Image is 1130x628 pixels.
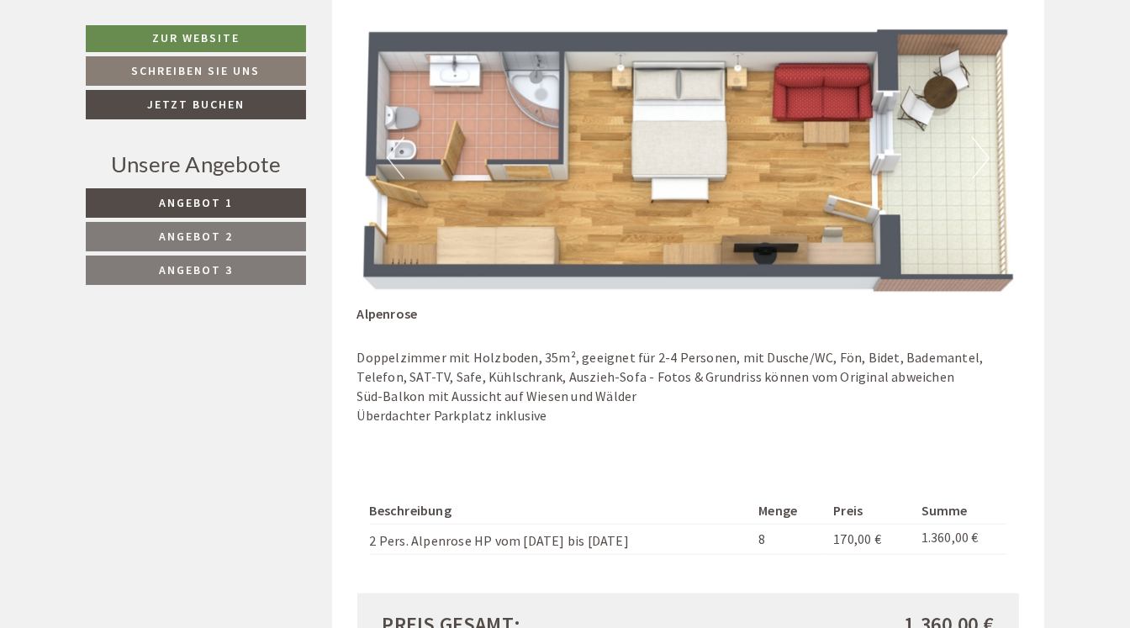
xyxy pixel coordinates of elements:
[26,50,267,63] div: [GEOGRAPHIC_DATA]
[86,90,306,119] a: Jetzt buchen
[159,229,233,244] span: Angebot 2
[915,524,1006,554] td: 1.360,00 €
[833,530,881,547] span: 170,00 €
[295,13,367,42] div: Freitag
[752,524,826,554] td: 8
[159,195,233,210] span: Angebot 1
[86,56,306,86] a: Schreiben Sie uns
[13,46,275,98] div: Guten Tag, wie können wir Ihnen helfen?
[159,262,233,277] span: Angebot 3
[357,292,443,324] div: Alpenrose
[86,149,306,180] div: Unsere Angebote
[370,524,752,554] td: 2 Pers. Alpenrose HP vom [DATE] bis [DATE]
[387,137,404,179] button: Previous
[370,498,752,524] th: Beschreibung
[752,498,826,524] th: Menge
[562,443,663,472] button: Senden
[86,25,306,52] a: Zur Website
[915,498,1006,524] th: Summe
[357,348,1020,425] p: Doppelzimmer mit Holzboden, 35m², geeignet für 2-4 Personen, mit Dusche/WC, Fön, Bidet, Bademante...
[826,498,914,524] th: Preis
[26,82,267,94] small: 11:15
[972,137,990,179] button: Next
